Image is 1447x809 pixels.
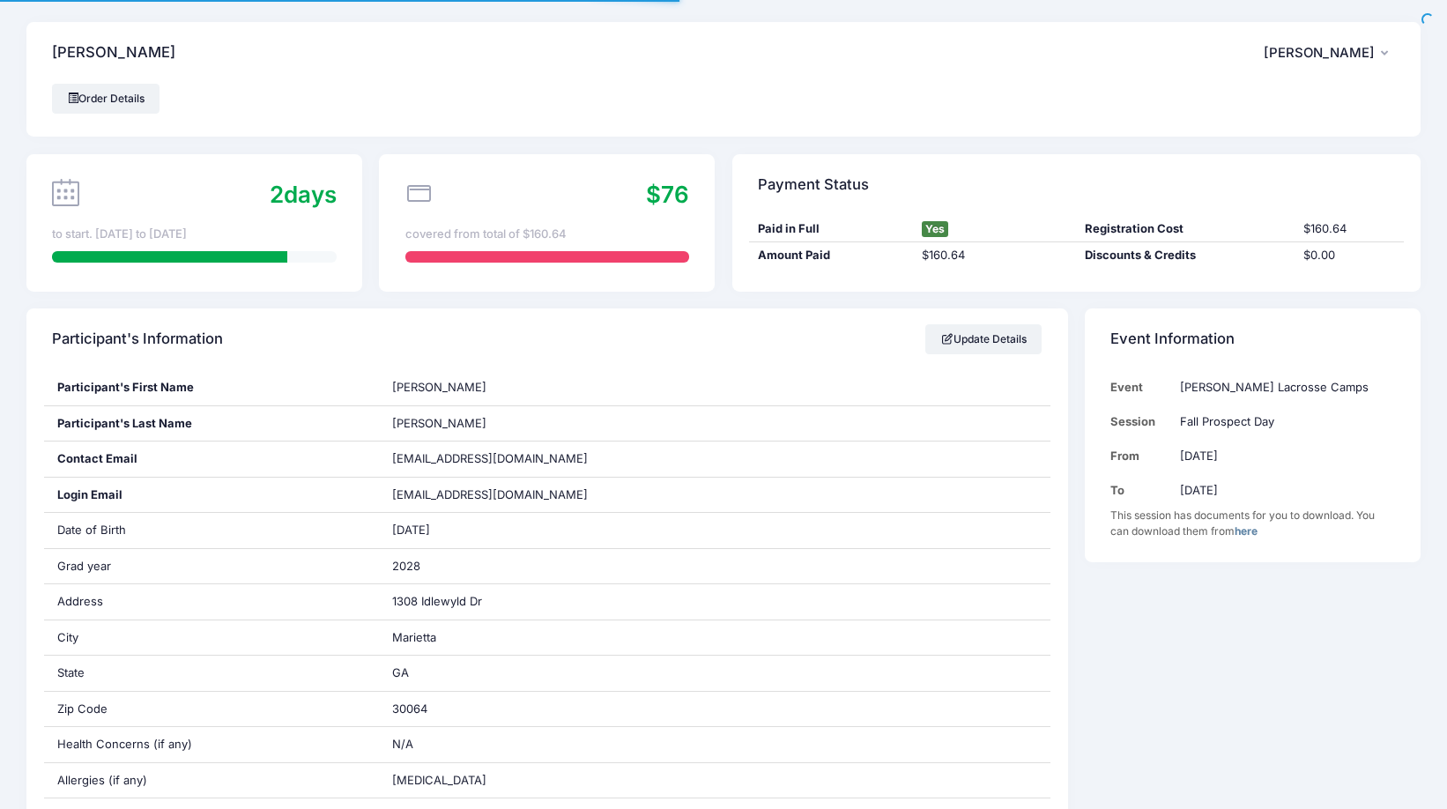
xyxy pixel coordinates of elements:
h4: Payment Status [758,160,869,210]
div: This session has documents for you to download. You can download them from [1110,508,1394,539]
span: [EMAIL_ADDRESS][DOMAIN_NAME] [392,451,588,465]
span: $76 [646,181,689,208]
td: To [1110,473,1171,508]
td: Session [1110,404,1171,439]
div: Zip Code [44,692,380,727]
h4: [PERSON_NAME] [52,28,175,78]
a: Update Details [925,324,1043,354]
span: 1308 Idlewyld Dr [392,594,482,608]
td: From [1110,439,1171,473]
td: [DATE] [1171,439,1395,473]
div: Registration Cost [1076,220,1294,238]
div: Allergies (if any) [44,763,380,798]
a: Order Details [52,84,160,114]
div: Grad year [44,549,380,584]
span: Marietta [392,630,436,644]
span: [MEDICAL_DATA] [392,773,486,787]
div: $0.00 [1295,247,1404,264]
span: Yes [922,221,948,237]
div: Discounts & Credits [1076,247,1294,264]
h4: Event Information [1110,315,1235,365]
span: 30064 [392,701,427,716]
div: Contact Email [44,442,380,477]
h4: Participant's Information [52,315,223,365]
div: to start. [DATE] to [DATE] [52,226,336,243]
span: [PERSON_NAME] [1264,45,1375,61]
span: [PERSON_NAME] [392,416,486,430]
div: $160.64 [913,247,1077,264]
span: 2 [270,181,284,208]
td: [DATE] [1171,473,1395,508]
div: days [270,177,337,212]
button: [PERSON_NAME] [1264,33,1395,73]
div: Paid in Full [749,220,913,238]
div: State [44,656,380,691]
td: [PERSON_NAME] Lacrosse Camps [1171,370,1395,404]
td: Event [1110,370,1171,404]
div: Amount Paid [749,247,913,264]
div: Health Concerns (if any) [44,727,380,762]
span: GA [392,665,409,679]
div: Date of Birth [44,513,380,548]
div: Participant's First Name [44,370,380,405]
span: [PERSON_NAME] [392,380,486,394]
div: Participant's Last Name [44,406,380,442]
div: covered from total of $160.64 [405,226,689,243]
a: here [1235,524,1258,538]
td: Fall Prospect Day [1171,404,1395,439]
span: [EMAIL_ADDRESS][DOMAIN_NAME] [392,486,612,504]
span: [DATE] [392,523,430,537]
div: $160.64 [1295,220,1404,238]
span: 2028 [392,559,420,573]
span: N/A [392,737,413,751]
div: City [44,620,380,656]
div: Address [44,584,380,620]
div: Login Email [44,478,380,513]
